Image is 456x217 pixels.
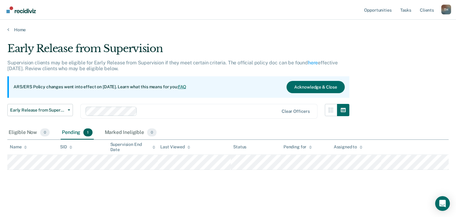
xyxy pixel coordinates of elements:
[147,128,157,136] span: 0
[334,144,363,150] div: Assigned to
[83,128,92,136] span: 1
[13,84,186,90] p: ARS/ERS Policy changes went into effect on [DATE]. Learn what this means for you:
[10,108,65,113] span: Early Release from Supervision
[61,126,93,139] div: Pending1
[287,81,345,93] button: Acknowledge & Close
[441,5,451,14] button: Profile dropdown button
[7,104,73,116] button: Early Release from Supervision
[40,128,50,136] span: 0
[435,196,450,211] div: Open Intercom Messenger
[178,84,187,89] a: FAQ
[283,144,312,150] div: Pending for
[104,126,158,139] div: Marked Ineligible0
[7,126,51,139] div: Eligible Now0
[441,5,451,14] div: T H
[160,144,190,150] div: Last Viewed
[7,60,338,71] p: Supervision clients may be eligible for Early Release from Supervision if they meet certain crite...
[233,144,246,150] div: Status
[308,60,318,66] a: here
[110,142,156,152] div: Supervision End Date
[6,6,36,13] img: Recidiviz
[10,144,27,150] div: Name
[7,42,349,60] div: Early Release from Supervision
[7,27,449,32] a: Home
[282,109,310,114] div: Clear officers
[60,144,73,150] div: SID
